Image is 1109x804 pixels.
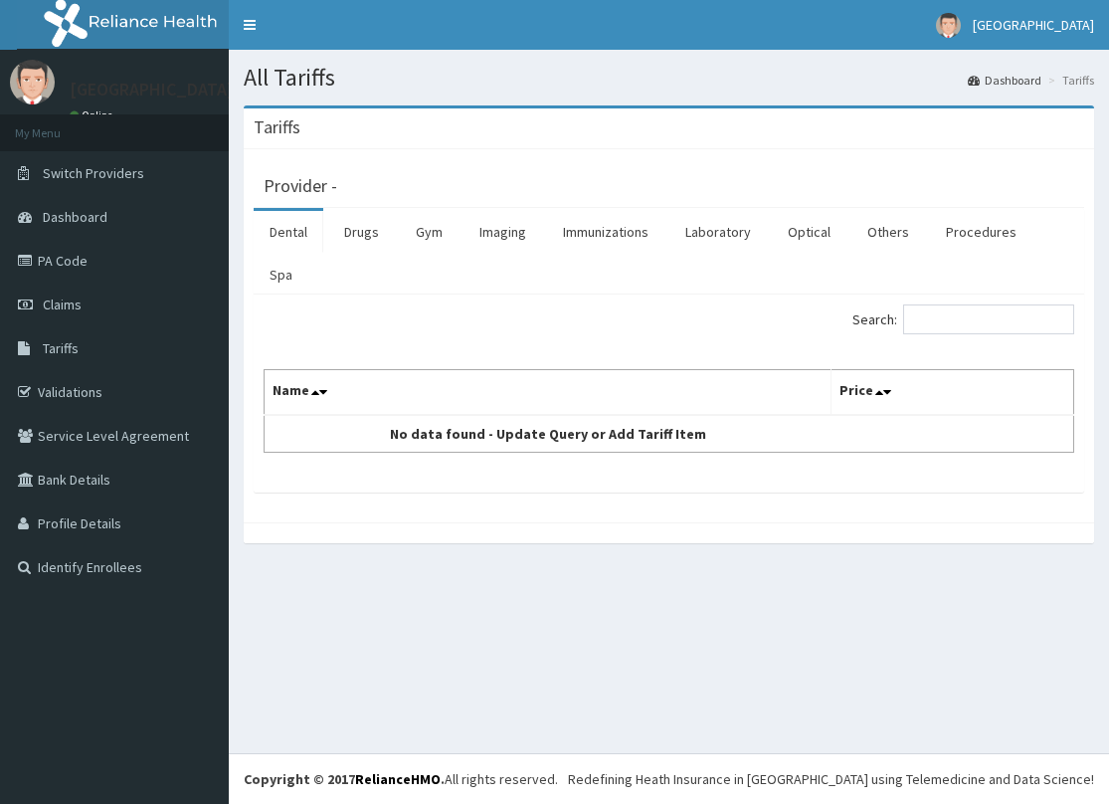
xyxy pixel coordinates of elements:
[903,304,1074,334] input: Search:
[254,211,323,253] a: Dental
[936,13,961,38] img: User Image
[43,164,144,182] span: Switch Providers
[254,254,308,296] a: Spa
[70,81,234,99] p: [GEOGRAPHIC_DATA]
[852,304,1074,334] label: Search:
[265,370,832,416] th: Name
[264,177,337,195] h3: Provider -
[265,415,832,453] td: No data found - Update Query or Add Tariff Item
[851,211,925,253] a: Others
[831,370,1073,416] th: Price
[244,770,445,788] strong: Copyright © 2017 .
[355,770,441,788] a: RelianceHMO
[43,208,107,226] span: Dashboard
[968,72,1041,89] a: Dashboard
[254,118,300,136] h3: Tariffs
[229,753,1109,804] footer: All rights reserved.
[973,16,1094,34] span: [GEOGRAPHIC_DATA]
[10,60,55,104] img: User Image
[43,296,82,313] span: Claims
[328,211,395,253] a: Drugs
[568,769,1094,789] div: Redefining Heath Insurance in [GEOGRAPHIC_DATA] using Telemedicine and Data Science!
[244,65,1094,91] h1: All Tariffs
[547,211,664,253] a: Immunizations
[463,211,542,253] a: Imaging
[1043,72,1094,89] li: Tariffs
[930,211,1032,253] a: Procedures
[70,108,117,122] a: Online
[669,211,767,253] a: Laboratory
[400,211,459,253] a: Gym
[43,339,79,357] span: Tariffs
[772,211,846,253] a: Optical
